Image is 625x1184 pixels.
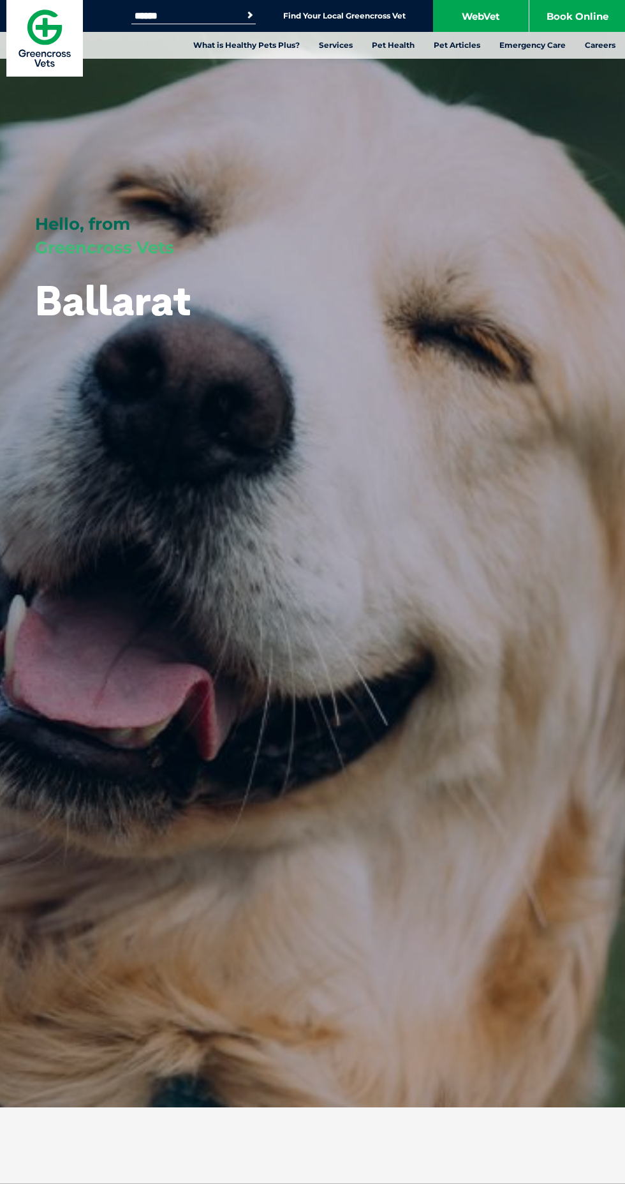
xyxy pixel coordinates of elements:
a: Find Your Local Greencross Vet [283,11,406,21]
a: Pet Health [362,32,424,59]
button: Search [244,9,256,22]
a: What is Healthy Pets Plus? [184,32,309,59]
a: Careers [575,32,625,59]
a: Emergency Care [490,32,575,59]
a: Pet Articles [424,32,490,59]
a: Services [309,32,362,59]
span: Hello, from [35,214,130,234]
span: Greencross Vets [35,237,174,258]
h1: Ballarat [35,278,191,323]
